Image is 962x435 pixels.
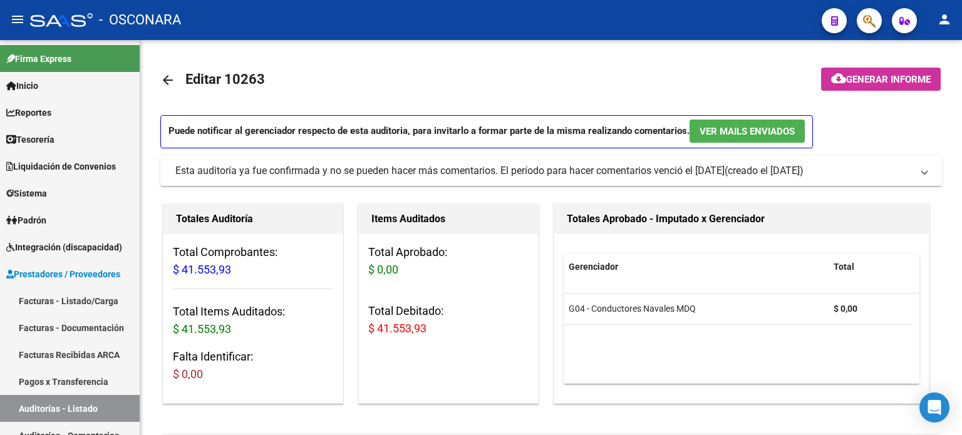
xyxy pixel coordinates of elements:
mat-icon: cloud_download [831,71,846,86]
button: Generar informe [821,68,941,91]
h1: Totales Aprobado - Imputado x Gerenciador [567,209,916,229]
mat-icon: person [937,12,952,27]
span: Padrón [6,213,46,227]
span: $ 0,00 [368,263,398,276]
span: Tesorería [6,133,54,146]
span: Gerenciador [569,262,618,272]
h1: Totales Auditoría [176,209,330,229]
span: (creado el [DATE]) [725,164,804,178]
mat-icon: arrow_back [160,73,175,88]
span: $ 0,00 [173,367,203,381]
div: Open Intercom Messenger [919,392,949,422]
h1: Items Auditados [371,209,525,229]
span: Inicio [6,79,38,93]
datatable-header-cell: Gerenciador [564,253,829,280]
span: Liquidación de Convenios [6,160,116,173]
span: $ 41.553,93 [368,322,427,335]
h3: Total Comprobantes: [173,243,333,279]
span: - OSCONARA [99,6,181,34]
span: G04 - Conductores Navales MDQ [569,304,696,314]
span: $ 41.553,93 [173,263,231,276]
p: Puede notificar al gerenciador respecto de esta auditoria, para invitarlo a formar parte de la mi... [160,115,813,148]
h3: Total Debitado: [368,302,529,337]
span: Integración (discapacidad) [6,240,122,254]
h3: Falta Identificar: [173,348,333,383]
span: Sistema [6,187,47,200]
span: Prestadores / Proveedores [6,267,120,281]
h3: Total Items Auditados: [173,303,333,338]
span: $ 41.553,93 [173,322,231,335]
strong: $ 0,00 [834,304,857,314]
span: Editar 10263 [185,71,265,87]
span: Ver Mails Enviados [700,126,795,137]
span: Total [834,262,854,272]
h3: Total Aprobado: [368,243,529,279]
datatable-header-cell: Total [829,253,910,280]
span: Firma Express [6,52,71,66]
mat-icon: menu [10,12,25,27]
span: Generar informe [846,74,931,85]
button: Ver Mails Enviados [690,120,805,143]
mat-expansion-panel-header: Esta auditoría ya fue confirmada y no se pueden hacer más comentarios. El período para hacer come... [160,156,942,186]
div: Esta auditoría ya fue confirmada y no se pueden hacer más comentarios. El período para hacer come... [175,164,725,178]
span: Reportes [6,106,51,120]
